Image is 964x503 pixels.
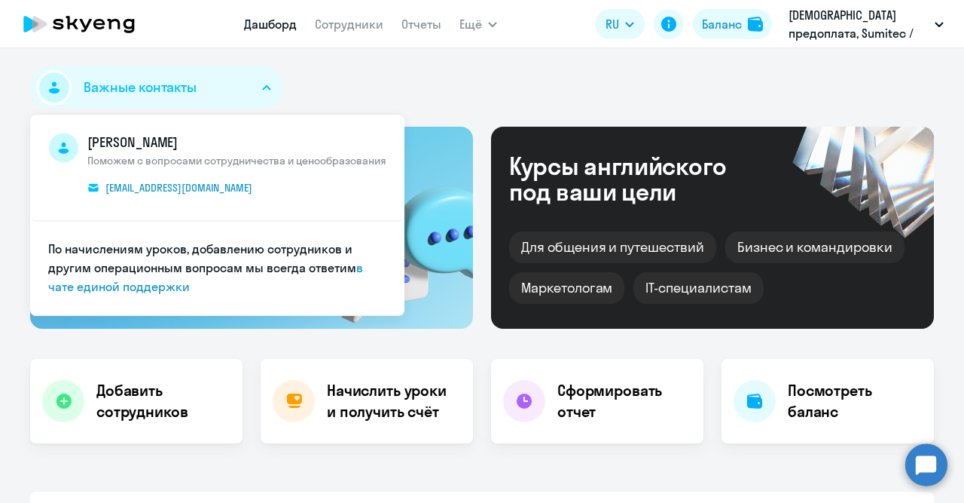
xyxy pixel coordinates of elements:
[606,15,619,33] span: RU
[693,9,772,39] button: Балансbalance
[96,380,230,422] h4: Добавить сотрудников
[509,272,624,304] div: Маркетологам
[105,181,252,195] span: [EMAIL_ADDRESS][DOMAIN_NAME]
[725,232,905,263] div: Бизнес и командировки
[244,17,297,32] a: Дашборд
[748,17,763,32] img: balance
[48,241,356,275] span: По начислениям уроков, добавлению сотрудников и другим операционным вопросам мы всегда ответим
[48,260,363,294] a: в чате единой поддержки
[87,133,386,152] span: [PERSON_NAME]
[327,380,458,422] h4: Начислить уроки и получить счёт
[87,154,386,167] span: Поможем с вопросами сотрудничества и ценообразования
[30,115,404,316] ul: Важные контакты
[459,15,482,33] span: Ещё
[595,9,645,39] button: RU
[788,380,922,422] h4: Посмотреть баланс
[30,66,283,109] button: Важные контакты
[315,17,383,32] a: Сотрудники
[459,9,497,39] button: Ещё
[781,6,951,42] button: [DEMOGRAPHIC_DATA] предоплата, Sumitec / Сумитек KAM
[84,78,197,97] span: Важные контакты
[633,272,763,304] div: IT-специалистам
[557,380,691,422] h4: Сформировать отчет
[702,15,742,33] div: Баланс
[789,6,929,42] p: [DEMOGRAPHIC_DATA] предоплата, Sumitec / Сумитек KAM
[401,17,441,32] a: Отчеты
[509,232,716,263] div: Для общения и путешествий
[87,179,264,196] a: [EMAIL_ADDRESS][DOMAIN_NAME]
[509,153,767,204] div: Курсы английского под ваши цели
